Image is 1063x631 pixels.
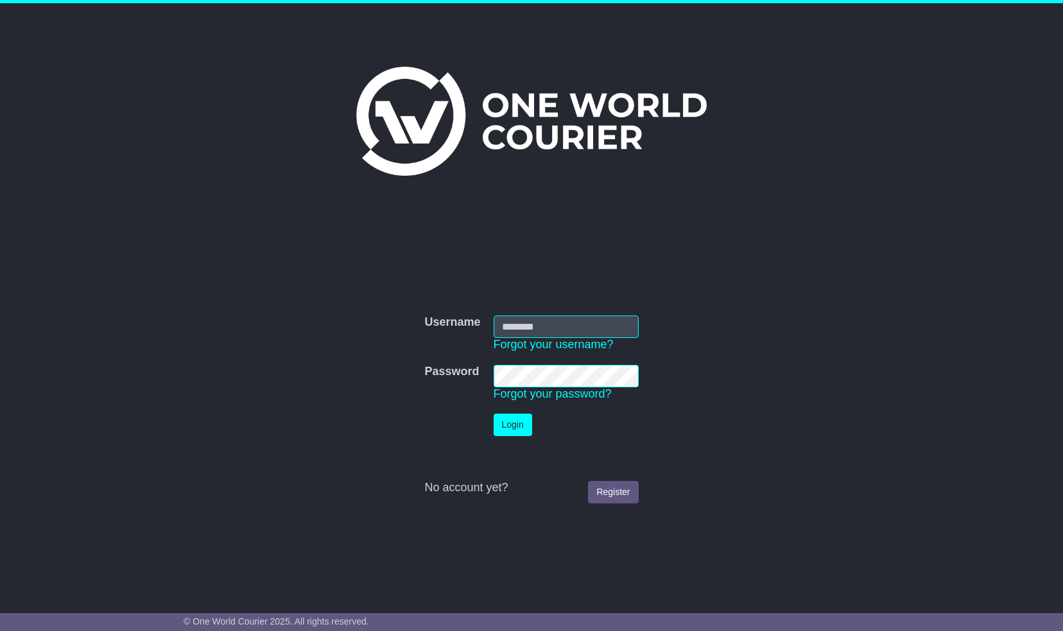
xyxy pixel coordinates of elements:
[494,387,612,400] a: Forgot your password?
[424,365,479,379] label: Password
[184,616,369,627] span: © One World Courier 2025. All rights reserved.
[424,315,480,330] label: Username
[588,481,638,503] a: Register
[424,481,638,495] div: No account yet?
[494,414,532,436] button: Login
[356,67,707,176] img: One World
[494,338,614,351] a: Forgot your username?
